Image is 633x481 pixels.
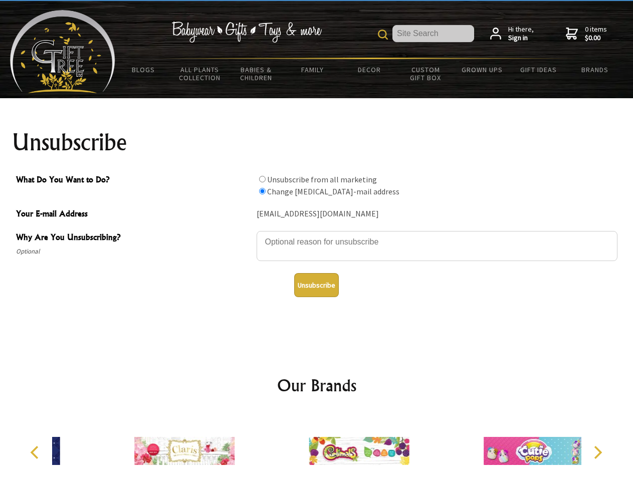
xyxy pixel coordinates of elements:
[228,59,285,88] a: Babies & Children
[259,188,266,194] input: What Do You Want to Do?
[586,441,608,463] button: Next
[285,59,341,80] a: Family
[397,59,454,88] a: Custom Gift Box
[392,25,474,42] input: Site Search
[16,173,252,188] span: What Do You Want to Do?
[16,207,252,222] span: Your E-mail Address
[16,246,252,258] span: Optional
[585,34,607,43] strong: $0.00
[294,273,339,297] button: Unsubscribe
[378,30,388,40] img: product search
[20,373,613,397] h2: Our Brands
[10,10,115,93] img: Babyware - Gifts - Toys and more...
[172,59,229,88] a: All Plants Collection
[259,176,266,182] input: What Do You Want to Do?
[454,59,510,80] a: Grown Ups
[341,59,397,80] a: Decor
[267,186,399,196] label: Change [MEDICAL_DATA]-mail address
[490,25,534,43] a: Hi there,Sign in
[267,174,377,184] label: Unsubscribe from all marketing
[510,59,567,80] a: Gift Ideas
[171,22,322,43] img: Babywear - Gifts - Toys & more
[12,130,621,154] h1: Unsubscribe
[257,206,617,222] div: [EMAIL_ADDRESS][DOMAIN_NAME]
[257,231,617,261] textarea: Why Are You Unsubscribing?
[566,25,607,43] a: 0 items$0.00
[508,25,534,43] span: Hi there,
[16,231,252,246] span: Why Are You Unsubscribing?
[115,59,172,80] a: BLOGS
[25,441,47,463] button: Previous
[585,25,607,43] span: 0 items
[567,59,623,80] a: Brands
[508,34,534,43] strong: Sign in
